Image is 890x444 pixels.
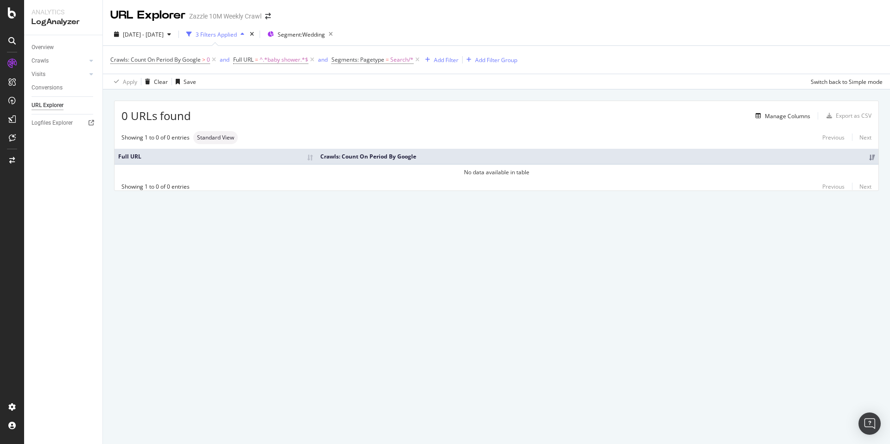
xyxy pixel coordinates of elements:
div: Showing 1 to 0 of 0 entries [121,183,190,190]
span: = [255,56,258,63]
div: and [220,56,229,63]
div: times [248,30,256,39]
span: 0 [207,53,210,66]
button: Apply [110,74,137,89]
div: Add Filter Group [475,56,517,64]
div: Export as CSV [836,112,871,120]
button: Save [172,74,196,89]
div: URL Explorer [32,101,64,110]
div: arrow-right-arrow-left [265,13,271,19]
div: Logfiles Explorer [32,118,73,128]
div: Overview [32,43,54,52]
div: LogAnalyzer [32,17,95,27]
button: Add Filter Group [463,54,517,65]
button: and [318,55,328,64]
td: No data available in table [114,164,878,180]
div: Switch back to Simple mode [811,78,883,86]
a: Conversions [32,83,96,93]
span: ^.*baby shower.*$ [260,53,308,66]
button: and [220,55,229,64]
div: Conversions [32,83,63,93]
div: Showing 1 to 0 of 0 entries [121,133,190,141]
span: Search/* [390,53,413,66]
div: Open Intercom Messenger [858,412,881,435]
button: Export as CSV [823,108,871,123]
span: > [202,56,205,63]
span: Segment: Wedding [278,31,325,38]
th: Full URL: activate to sort column ascending [114,149,317,164]
div: 3 Filters Applied [196,31,237,38]
a: URL Explorer [32,101,96,110]
button: 3 Filters Applied [183,27,248,42]
div: Add Filter [434,56,458,64]
button: Clear [141,74,168,89]
span: = [386,56,389,63]
div: neutral label [193,131,238,144]
div: Apply [123,78,137,86]
a: Visits [32,70,87,79]
button: Add Filter [421,54,458,65]
div: and [318,56,328,63]
button: Manage Columns [752,110,810,121]
a: Logfiles Explorer [32,118,96,128]
div: Save [184,78,196,86]
th: Crawls: Count On Period By Google: activate to sort column ascending [317,149,879,164]
span: Standard View [197,135,234,140]
div: Manage Columns [765,112,810,120]
span: Segments: Pagetype [331,56,384,63]
button: Switch back to Simple mode [807,74,883,89]
button: [DATE] - [DATE] [110,27,175,42]
div: URL Explorer [110,7,185,23]
div: Visits [32,70,45,79]
button: Segment:Wedding [264,27,337,42]
a: Crawls [32,56,87,66]
div: Crawls [32,56,49,66]
a: Overview [32,43,96,52]
span: [DATE] - [DATE] [123,31,164,38]
span: 0 URLs found [121,108,191,124]
div: Clear [154,78,168,86]
div: Analytics [32,7,95,17]
div: Zazzle 10M Weekly Crawl [189,12,261,21]
span: Full URL [233,56,254,63]
span: Crawls: Count On Period By Google [110,56,201,63]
